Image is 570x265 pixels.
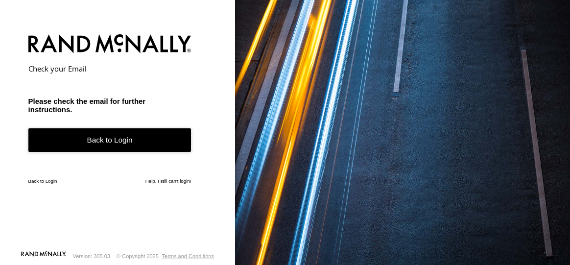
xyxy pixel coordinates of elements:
[28,32,191,57] img: Rand McNally
[145,178,191,184] a: Help, I still can't login!
[28,64,191,73] h2: Check your Email
[73,253,110,259] div: Version: 305.03
[28,128,191,152] a: Back to Login
[28,97,191,114] h3: Please check the email for further instructions.
[162,253,214,259] a: Terms and Conditions
[28,178,57,184] a: Back to Login
[117,253,214,259] div: © Copyright 2025 -
[21,251,66,261] a: Visit our Website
